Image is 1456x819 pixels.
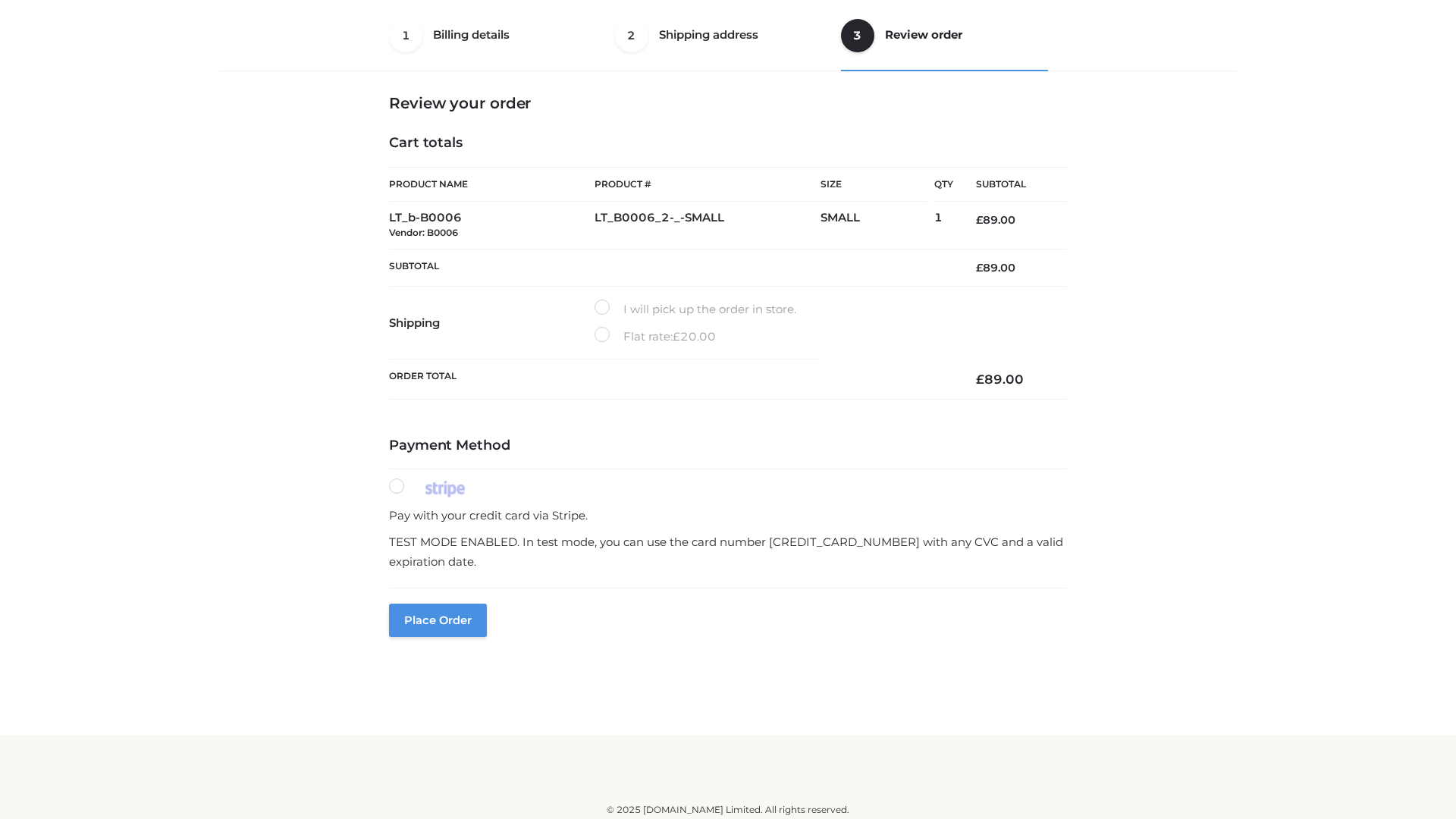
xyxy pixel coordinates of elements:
bdi: 20.00 [673,329,716,344]
label: Flat rate: [595,327,716,347]
bdi: 89.00 [976,372,1024,387]
button: Place order [389,604,487,637]
td: LT_b-B0006 [389,202,595,249]
div: © 2025 [DOMAIN_NAME] Limited. All rights reserved. [225,802,1231,817]
p: Pay with your credit card via Stripe. [389,506,1067,526]
td: 1 [934,202,953,249]
bdi: 89.00 [976,213,1015,227]
td: LT_B0006_2-_-SMALL [595,202,821,249]
span: £ [976,372,984,387]
th: Subtotal [389,249,953,286]
span: £ [976,213,983,227]
span: £ [976,261,983,275]
span: £ [673,329,680,344]
th: Order Total [389,359,953,400]
small: Vendor: B0006 [389,227,458,238]
th: Product # [595,167,821,202]
th: Product Name [389,167,595,202]
td: SMALL [821,202,934,249]
h4: Cart totals [389,135,1067,152]
bdi: 89.00 [976,261,1015,275]
h4: Payment Method [389,438,1067,454]
th: Shipping [389,287,595,359]
th: Qty [934,167,953,202]
label: I will pick up the order in store. [595,300,796,319]
th: Subtotal [953,168,1067,202]
th: Size [821,168,927,202]
p: TEST MODE ENABLED. In test mode, you can use the card number [CREDIT_CARD_NUMBER] with any CVC an... [389,532,1067,571]
h3: Review your order [389,94,1067,112]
